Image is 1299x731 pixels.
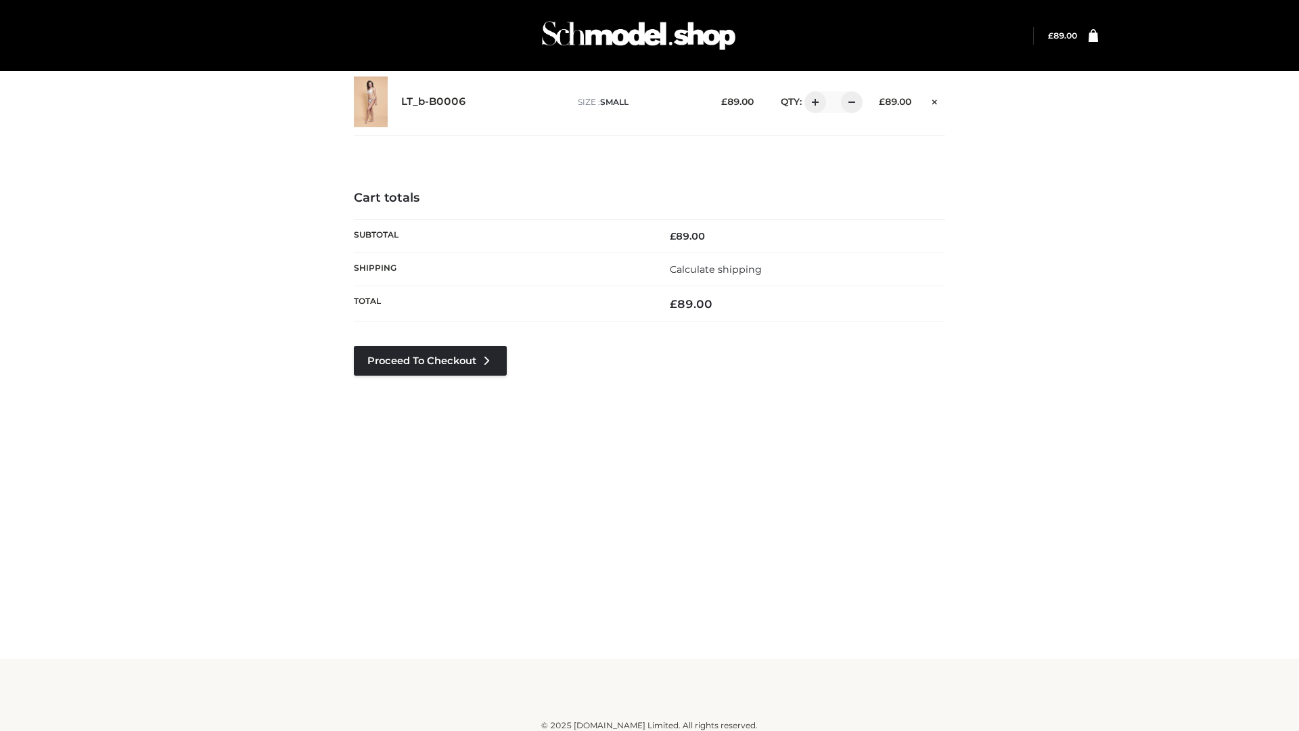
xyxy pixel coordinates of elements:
bdi: 89.00 [721,96,754,107]
div: QTY: [767,91,858,113]
span: £ [879,96,885,107]
span: SMALL [600,97,629,107]
a: Proceed to Checkout [354,346,507,376]
bdi: 89.00 [879,96,911,107]
a: Remove this item [925,91,945,109]
a: Calculate shipping [670,263,762,275]
th: Total [354,286,649,322]
a: LT_b-B0006 [401,95,466,108]
h4: Cart totals [354,191,945,206]
p: size : [578,96,700,108]
span: £ [670,297,677,311]
img: LT_b-B0006 - SMALL [354,76,388,127]
bdi: 89.00 [1048,30,1077,41]
span: £ [670,230,676,242]
a: £89.00 [1048,30,1077,41]
span: £ [721,96,727,107]
img: Schmodel Admin 964 [537,9,740,62]
th: Shipping [354,252,649,286]
bdi: 89.00 [670,297,712,311]
bdi: 89.00 [670,230,705,242]
th: Subtotal [354,219,649,252]
span: £ [1048,30,1053,41]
